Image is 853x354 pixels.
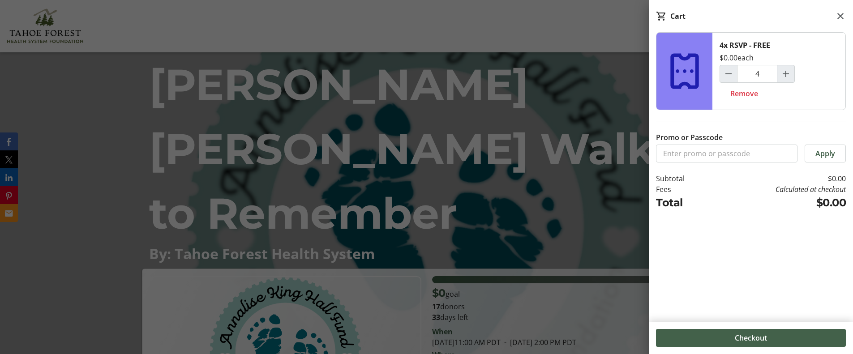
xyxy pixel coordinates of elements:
td: Fees [656,184,711,195]
span: Apply [815,148,835,159]
button: Remove [720,85,769,102]
button: Checkout [656,329,846,347]
button: Decrement by one [720,65,737,82]
td: $0.00 [711,173,846,184]
button: Increment by one [777,65,794,82]
td: Subtotal [656,173,711,184]
td: $0.00 [711,195,846,211]
input: Enter promo or passcode [656,145,797,162]
td: Calculated at checkout [711,184,846,195]
input: RSVP - FREE Quantity [737,65,777,83]
td: Total [656,195,711,211]
div: Cart [670,11,686,21]
span: Remove [730,88,758,99]
span: Checkout [735,333,767,343]
div: $0.00 each [720,52,754,63]
button: Apply [805,145,846,162]
div: 4x RSVP - FREE [720,40,770,51]
label: Promo or Passcode [656,132,723,143]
